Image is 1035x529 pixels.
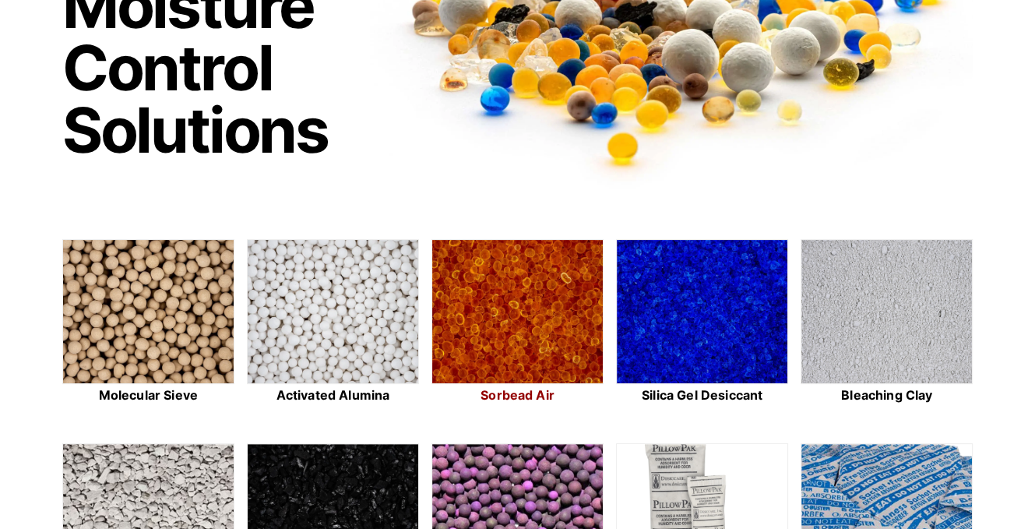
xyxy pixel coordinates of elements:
a: Bleaching Clay [801,239,973,405]
a: Sorbead Air [431,239,604,405]
h2: Sorbead Air [431,388,604,403]
a: Molecular Sieve [62,239,234,405]
h2: Bleaching Clay [801,388,973,403]
h2: Activated Alumina [247,388,419,403]
h2: Molecular Sieve [62,388,234,403]
a: Activated Alumina [247,239,419,405]
h2: Silica Gel Desiccant [616,388,788,403]
a: Silica Gel Desiccant [616,239,788,405]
